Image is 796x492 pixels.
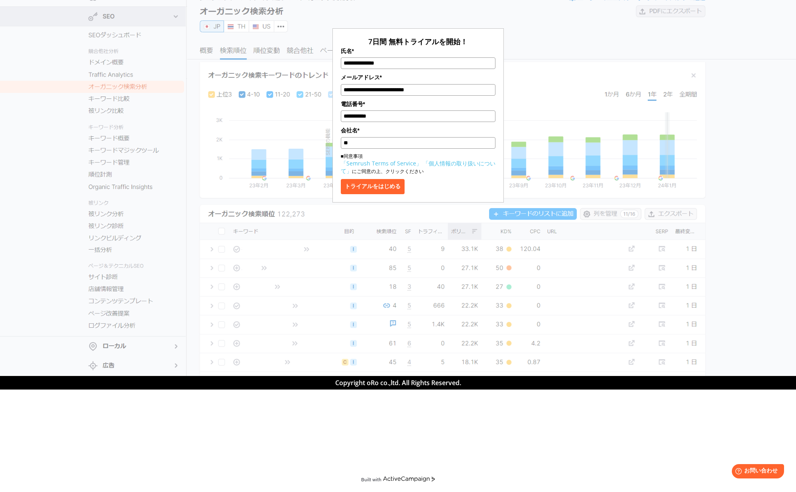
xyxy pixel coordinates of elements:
[341,100,495,108] label: 電話番号*
[341,73,495,82] label: メールアドレス*
[368,37,468,46] span: 7日間 無料トライアルを開始！
[725,461,787,483] iframe: Help widget launcher
[335,378,461,387] span: Copyright oRo co.,ltd. All Rights Reserved.
[361,476,381,482] div: Built with
[341,159,422,167] a: 「Semrush Terms of Service」
[341,159,495,175] a: 「個人情報の取り扱いについて」
[341,153,495,175] p: ■同意事項 にご同意の上、クリックください
[341,179,405,194] button: トライアルをはじめる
